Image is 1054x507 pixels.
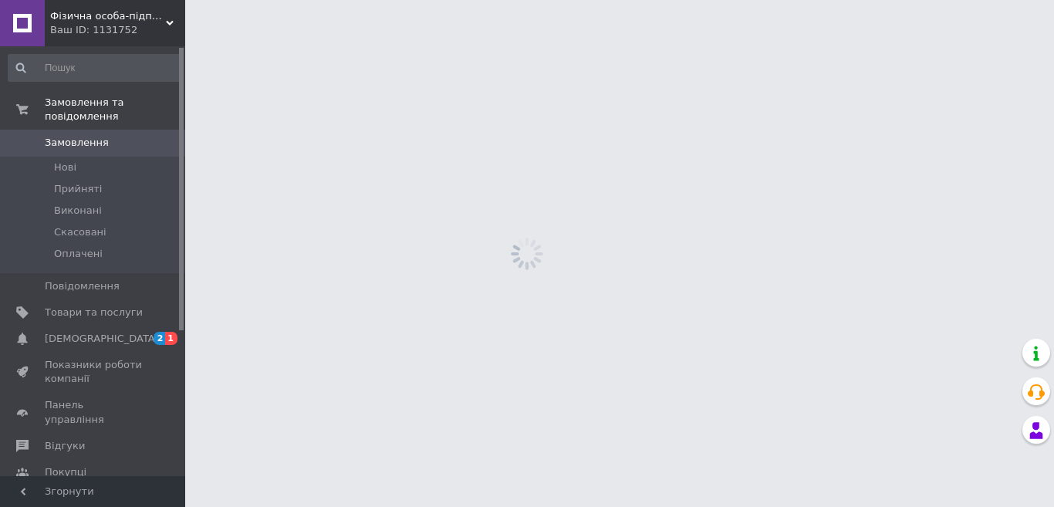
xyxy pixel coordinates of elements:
span: Панель управління [45,398,143,426]
span: 2 [154,332,166,345]
input: Пошук [8,54,182,82]
span: Показники роботи компанії [45,358,143,386]
div: Ваш ID: 1131752 [50,23,185,37]
span: Замовлення [45,136,109,150]
span: Прийняті [54,182,102,196]
span: Оплачені [54,247,103,261]
span: Товари та послуги [45,306,143,319]
span: Виконані [54,204,102,218]
span: Нові [54,161,76,174]
span: [DEMOGRAPHIC_DATA] [45,332,159,346]
span: Відгуки [45,439,85,453]
span: Повідомлення [45,279,120,293]
span: Фізична особа-підприємець Цицак Остап Іванович [50,9,166,23]
span: Покупці [45,465,86,479]
span: 1 [165,332,177,345]
span: Скасовані [54,225,106,239]
span: Замовлення та повідомлення [45,96,185,123]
